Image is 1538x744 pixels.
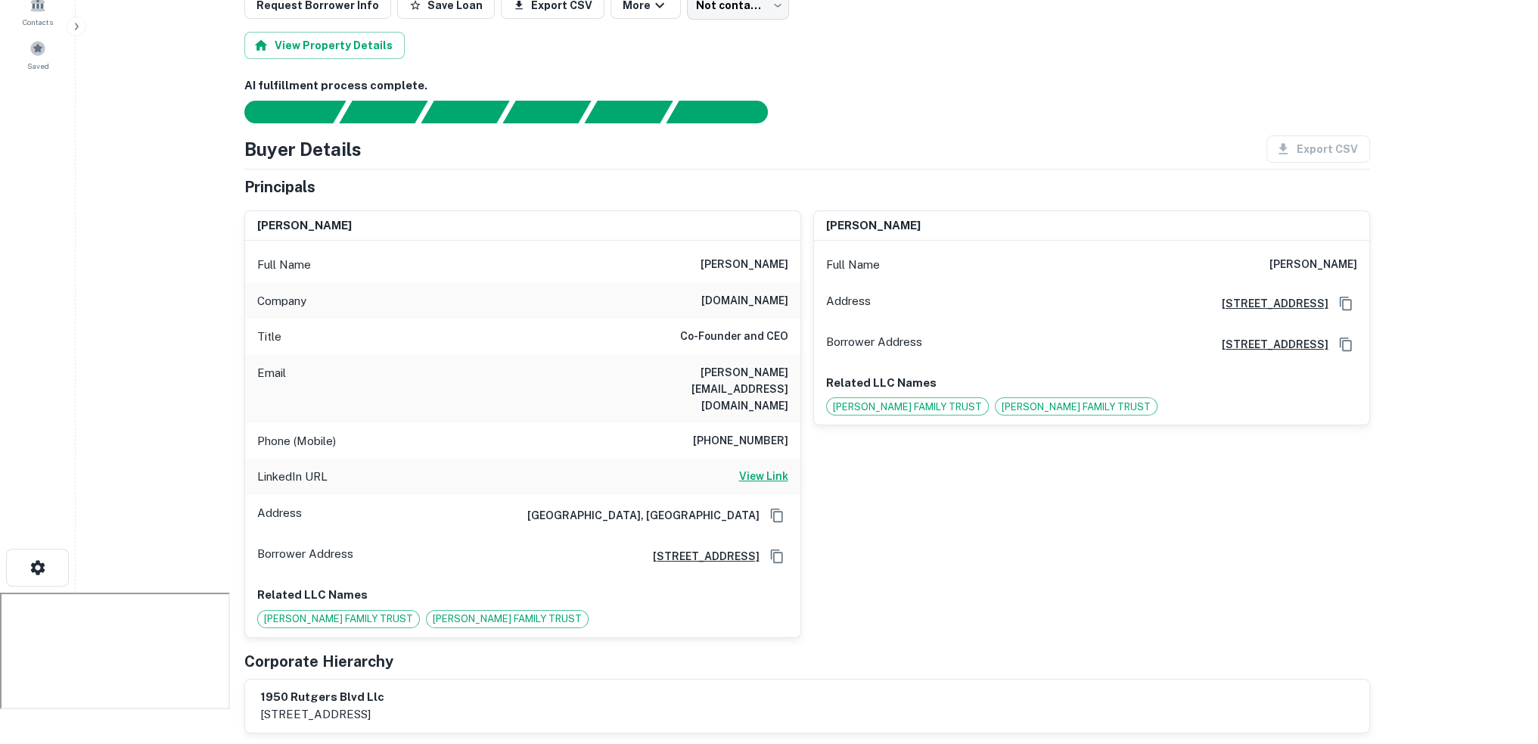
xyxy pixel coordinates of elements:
p: Borrower Address [826,333,922,356]
p: Related LLC Names [826,374,1357,392]
span: [PERSON_NAME] FAMILY TRUST [258,612,419,627]
p: Address [826,292,871,315]
h6: Co-Founder and CEO [680,328,788,346]
p: LinkedIn URL [257,468,328,486]
button: Copy Address [1334,292,1357,315]
h6: View Link [739,468,788,484]
span: [PERSON_NAME] FAMILY TRUST [996,400,1157,415]
div: Principals found, still searching for contact information. This may take time... [584,101,673,123]
a: [STREET_ADDRESS] [1210,336,1328,353]
a: [STREET_ADDRESS] [1210,295,1328,312]
button: View Property Details [244,32,405,59]
h4: Buyer Details [244,135,362,163]
div: AI fulfillment process complete. [666,101,786,123]
span: Saved [27,60,49,72]
a: [STREET_ADDRESS] [641,548,760,565]
button: Copy Address [766,504,788,527]
h6: [DOMAIN_NAME] [701,292,788,310]
a: Saved [5,34,71,75]
h6: [PERSON_NAME] [1269,256,1357,274]
h6: 1950 rutgers blvd llc [260,689,384,706]
p: Phone (Mobile) [257,432,336,450]
h6: [PERSON_NAME] [701,256,788,274]
h6: [PERSON_NAME][EMAIL_ADDRESS][DOMAIN_NAME] [607,364,788,414]
iframe: Chat Widget [1462,623,1538,696]
div: Your request is received and processing... [339,101,427,123]
p: Borrower Address [257,545,353,568]
p: Title [257,328,281,346]
h6: AI fulfillment process complete. [244,77,1370,95]
div: Documents found, AI parsing details... [421,101,509,123]
div: Sending borrower request to AI... [226,101,340,123]
p: [STREET_ADDRESS] [260,705,384,724]
p: Email [257,364,286,414]
p: Company [257,292,306,310]
div: Principals found, AI now looking for contact information... [502,101,591,123]
button: Copy Address [766,545,788,568]
h6: [PERSON_NAME] [826,217,921,235]
p: Full Name [826,256,880,274]
span: [PERSON_NAME] FAMILY TRUST [427,612,588,627]
span: [PERSON_NAME] FAMILY TRUST [827,400,988,415]
h5: Corporate Hierarchy [244,650,393,673]
h6: [PERSON_NAME] [257,217,352,235]
button: Copy Address [1334,333,1357,356]
h5: Principals [244,176,315,198]
p: Address [257,504,302,527]
h6: [PHONE_NUMBER] [693,432,788,450]
p: Related LLC Names [257,586,788,604]
span: Contacts [23,16,53,28]
p: Full Name [257,256,311,274]
a: View Link [739,468,788,486]
h6: [GEOGRAPHIC_DATA], [GEOGRAPHIC_DATA] [515,507,760,524]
